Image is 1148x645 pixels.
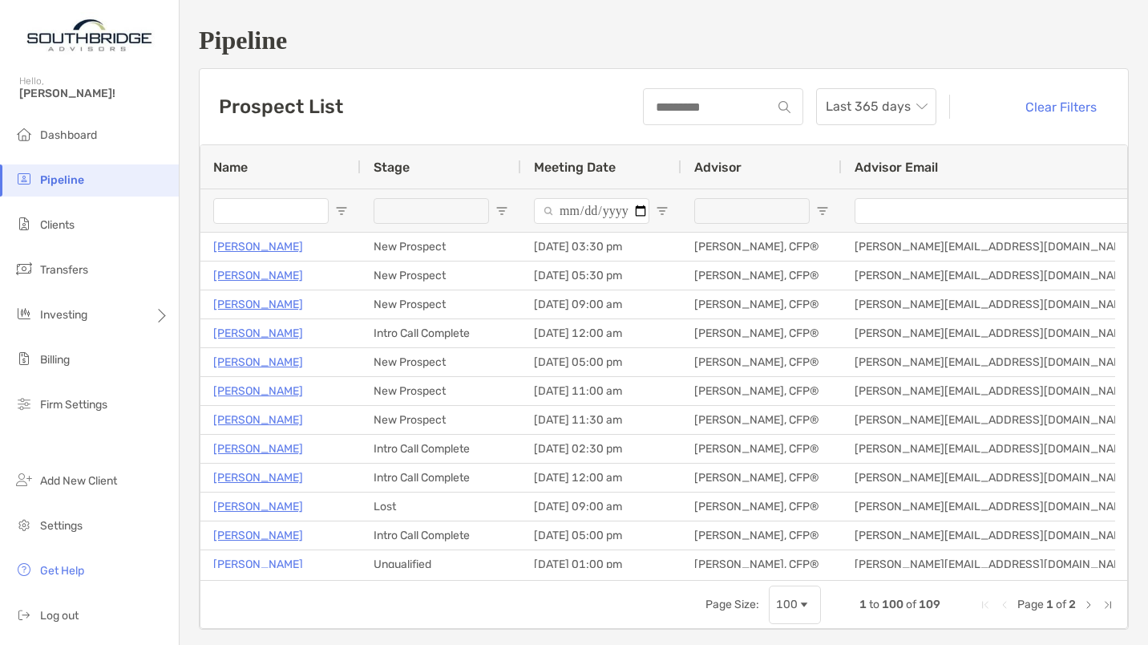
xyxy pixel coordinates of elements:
[681,233,842,261] div: [PERSON_NAME], CFP®
[40,474,117,488] span: Add New Client
[213,160,248,175] span: Name
[19,87,169,100] span: [PERSON_NAME]!
[769,586,821,624] div: Page Size
[1017,598,1044,611] span: Page
[40,263,88,277] span: Transfers
[361,521,521,550] div: Intro Call Complete
[979,598,992,611] div: First Page
[14,515,34,534] img: settings icon
[213,439,303,459] p: [PERSON_NAME]
[14,124,34,144] img: dashboard icon
[361,550,521,578] div: Unqualified
[521,493,681,521] div: [DATE] 09:00 am
[681,464,842,492] div: [PERSON_NAME], CFP®
[681,262,842,290] div: [PERSON_NAME], CFP®
[869,598,879,611] span: to
[213,323,303,343] p: [PERSON_NAME]
[213,266,303,286] a: [PERSON_NAME]
[681,377,842,405] div: [PERSON_NAME], CFP®
[14,349,34,368] img: billing icon
[521,406,681,434] div: [DATE] 11:30 am
[40,564,84,578] span: Get Help
[534,198,649,224] input: Meeting Date Filter Input
[14,214,34,233] img: clients icon
[40,609,79,623] span: Log out
[213,237,303,257] a: [PERSON_NAME]
[826,89,927,124] span: Last 365 days
[14,259,34,278] img: transfers icon
[705,598,759,611] div: Page Size:
[521,377,681,405] div: [DATE] 11:00 am
[14,560,34,579] img: get-help icon
[919,598,940,611] span: 109
[681,493,842,521] div: [PERSON_NAME], CFP®
[681,348,842,376] div: [PERSON_NAME], CFP®
[859,598,867,611] span: 1
[14,394,34,413] img: firm-settings icon
[534,160,616,175] span: Meeting Date
[361,406,521,434] div: New Prospect
[998,598,1011,611] div: Previous Page
[656,205,669,217] button: Open Filter Menu
[14,470,34,489] img: add_new_client icon
[213,497,303,517] p: [PERSON_NAME]
[361,464,521,492] div: Intro Call Complete
[361,233,521,261] div: New Prospect
[1056,598,1066,611] span: of
[681,319,842,347] div: [PERSON_NAME], CFP®
[855,160,938,175] span: Advisor Email
[521,521,681,550] div: [DATE] 05:00 pm
[213,294,303,314] a: [PERSON_NAME]
[213,525,303,546] p: [PERSON_NAME]
[681,550,842,578] div: [PERSON_NAME], CFP®
[14,169,34,189] img: pipeline icon
[213,410,303,430] a: [PERSON_NAME]
[1102,598,1114,611] div: Last Page
[521,262,681,290] div: [DATE] 05:30 pm
[694,160,742,175] span: Advisor
[361,290,521,318] div: New Prospect
[681,521,842,550] div: [PERSON_NAME], CFP®
[14,605,34,624] img: logout icon
[521,319,681,347] div: [DATE] 12:00 am
[361,493,521,521] div: Lost
[361,319,521,347] div: Intro Call Complete
[1069,598,1076,611] span: 2
[778,101,790,113] img: input icon
[213,198,329,224] input: Name Filter Input
[213,381,303,401] a: [PERSON_NAME]
[361,262,521,290] div: New Prospect
[213,468,303,488] a: [PERSON_NAME]
[776,598,798,611] div: 100
[521,233,681,261] div: [DATE] 03:30 pm
[882,598,903,611] span: 100
[361,377,521,405] div: New Prospect
[213,554,303,574] a: [PERSON_NAME]
[1046,598,1053,611] span: 1
[40,218,75,232] span: Clients
[40,128,97,142] span: Dashboard
[1000,89,1109,124] button: Clear Filters
[681,290,842,318] div: [PERSON_NAME], CFP®
[521,435,681,463] div: [DATE] 02:30 pm
[521,550,681,578] div: [DATE] 01:00 pm
[1082,598,1095,611] div: Next Page
[361,435,521,463] div: Intro Call Complete
[374,160,410,175] span: Stage
[40,308,87,322] span: Investing
[213,352,303,372] a: [PERSON_NAME]
[521,464,681,492] div: [DATE] 12:00 am
[40,353,70,367] span: Billing
[816,205,829,217] button: Open Filter Menu
[681,406,842,434] div: [PERSON_NAME], CFP®
[495,205,508,217] button: Open Filter Menu
[40,519,83,533] span: Settings
[219,95,343,118] h3: Prospect List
